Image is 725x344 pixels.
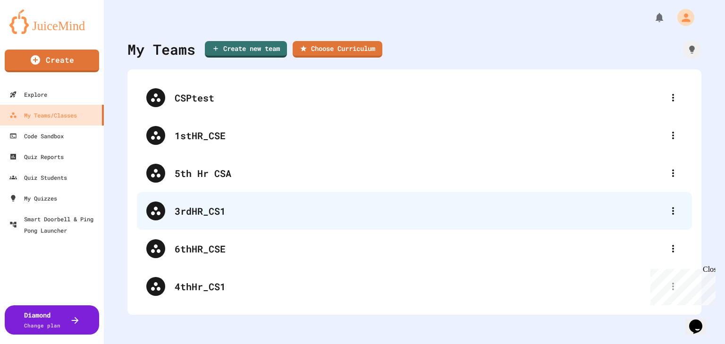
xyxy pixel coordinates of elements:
[647,265,716,305] iframe: chat widget
[685,306,716,335] iframe: chat widget
[137,154,692,192] div: 5th Hr CSA
[137,268,692,305] div: 4thHr_CS1
[137,79,692,117] div: CSPtest
[4,4,65,60] div: Chat with us now!Close
[205,41,287,58] a: Create new team
[293,41,382,58] a: Choose Curriculum
[175,242,664,256] div: 6thHR_CSE
[636,9,667,25] div: My Notifications
[683,40,701,59] div: How it works
[137,192,692,230] div: 3rdHR_CS1
[9,213,100,236] div: Smart Doorbell & Ping Pong Launcher
[9,172,67,183] div: Quiz Students
[9,89,47,100] div: Explore
[127,39,195,60] div: My Teams
[5,305,99,335] button: DiamondChange plan
[137,117,692,154] div: 1stHR_CSE
[137,230,692,268] div: 6thHR_CSE
[175,204,664,218] div: 3rdHR_CS1
[667,7,697,28] div: My Account
[5,50,99,72] a: Create
[9,109,77,121] div: My Teams/Classes
[175,279,664,294] div: 4thHr_CS1
[9,130,64,142] div: Code Sandbox
[24,322,60,329] span: Change plan
[9,193,57,204] div: My Quizzes
[9,9,94,34] img: logo-orange.svg
[24,310,60,330] div: Diamond
[175,91,664,105] div: CSPtest
[9,151,64,162] div: Quiz Reports
[175,128,664,143] div: 1stHR_CSE
[175,166,664,180] div: 5th Hr CSA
